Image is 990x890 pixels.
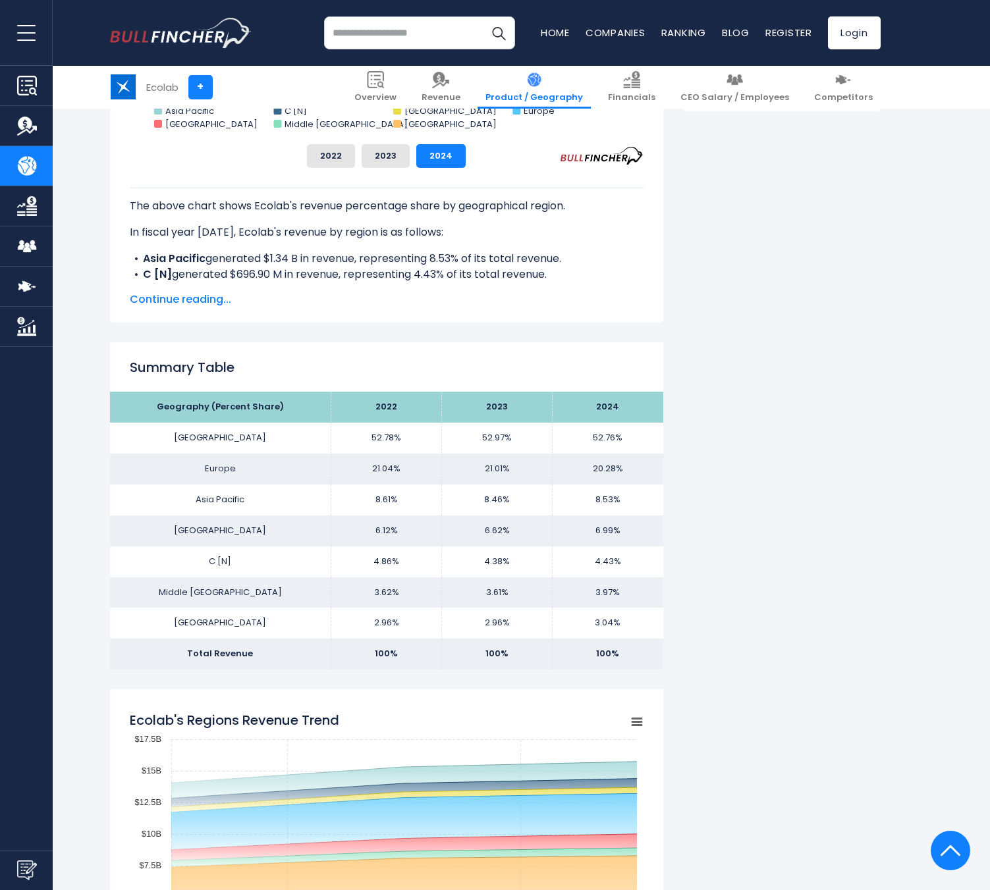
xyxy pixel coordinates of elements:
text: [GEOGRAPHIC_DATA] [404,105,496,117]
td: 3.97% [553,577,663,608]
td: 2.96% [442,608,553,639]
a: Product / Geography [478,66,591,109]
td: Middle [GEOGRAPHIC_DATA] [110,577,331,608]
a: Overview [346,66,404,109]
td: 100% [553,639,663,669]
text: $10B [142,829,161,839]
span: Overview [354,92,397,103]
td: C [N] [110,546,331,577]
td: 6.99% [553,515,663,546]
text: $7.5B [139,860,161,870]
text: [GEOGRAPHIC_DATA] [165,118,258,130]
button: 2023 [362,144,410,168]
a: Home [541,26,570,39]
td: 52.76% [553,423,663,454]
text: Asia Pacific [165,105,214,117]
div: The for Ecolab is the [GEOGRAPHIC_DATA], which represents 52.76% of its total revenue. The for Ec... [130,188,644,440]
tspan: Ecolab's Regions Revenue Trend [130,711,339,729]
b: [GEOGRAPHIC_DATA] [143,282,261,298]
button: 2022 [307,144,355,168]
td: 6.12% [331,515,442,546]
span: Product / Geography [485,92,583,103]
text: Middle [GEOGRAPHIC_DATA] [285,118,408,130]
td: Asia Pacific [110,484,331,515]
a: Go to homepage [110,18,252,48]
text: Europe [524,105,555,117]
td: Europe [110,454,331,484]
td: 4.43% [553,546,663,577]
td: [GEOGRAPHIC_DATA] [110,423,331,454]
td: 52.97% [442,423,553,454]
img: ECL logo [111,74,136,99]
a: Companies [586,26,646,39]
a: Revenue [414,66,468,109]
td: 2.96% [331,608,442,639]
td: 21.04% [331,454,442,484]
a: Ranking [661,26,706,39]
p: The above chart shows Ecolab's revenue percentage share by geographical region. [130,198,644,214]
a: Login [828,16,881,49]
span: Revenue [422,92,460,103]
li: generated $1.34 B in revenue, representing 8.53% of its total revenue. [130,251,644,267]
td: 4.38% [442,546,553,577]
span: Continue reading... [130,292,644,307]
th: 2023 [442,392,553,423]
button: 2024 [416,144,466,168]
b: C [N] [143,267,172,282]
td: [GEOGRAPHIC_DATA] [110,515,331,546]
div: Ecolab [146,80,179,95]
th: 2022 [331,392,442,423]
th: Geography (Percent Share) [110,392,331,423]
span: CEO Salary / Employees [680,92,789,103]
td: 3.62% [331,577,442,608]
img: bullfincher logo [110,18,252,48]
b: Asia Pacific [143,251,206,266]
a: Competitors [806,66,881,109]
text: [GEOGRAPHIC_DATA] [404,118,496,130]
p: In fiscal year [DATE], Ecolab's revenue by region is as follows: [130,224,644,240]
td: 3.61% [442,577,553,608]
td: 8.61% [331,484,442,515]
text: $12.5B [134,797,161,807]
span: Competitors [814,92,873,103]
th: 2024 [553,392,663,423]
td: 100% [442,639,553,669]
span: Financials [608,92,655,103]
a: + [188,75,213,99]
a: CEO Salary / Employees [673,66,797,109]
td: 100% [331,639,442,669]
td: 52.78% [331,423,442,454]
text: C [N] [285,105,307,117]
td: 21.01% [442,454,553,484]
button: Search [482,16,515,49]
a: Blog [722,26,750,39]
td: 6.62% [442,515,553,546]
text: $15B [142,766,161,775]
h2: Summary Table [130,357,644,377]
td: 8.53% [553,484,663,515]
a: Register [765,26,812,39]
td: 3.04% [553,608,663,639]
td: 8.46% [442,484,553,515]
text: $17.5B [134,734,161,744]
td: [GEOGRAPHIC_DATA] [110,608,331,639]
li: generated $478.70 M in revenue, representing 3.04% of its total revenue. [130,282,644,298]
td: Total Revenue [110,639,331,669]
a: Financials [600,66,663,109]
td: 4.86% [331,546,442,577]
li: generated $696.90 M in revenue, representing 4.43% of its total revenue. [130,267,644,282]
td: 20.28% [553,454,663,484]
